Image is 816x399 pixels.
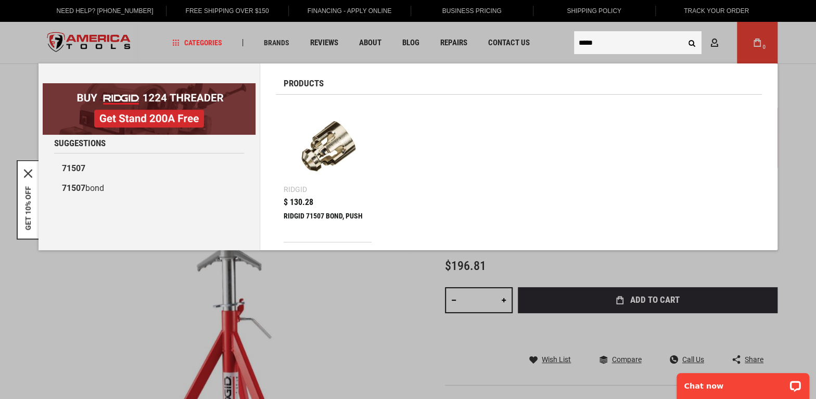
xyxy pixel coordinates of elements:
[54,178,244,198] a: 71507bond
[284,212,372,237] div: RIDGID 71507 BOND, PUSH
[24,186,32,230] button: GET 10% OFF
[670,366,816,399] iframe: LiveChat chat widget
[289,108,366,185] img: RIDGID 71507 BOND, PUSH
[24,169,32,177] button: Close
[43,83,256,91] a: BOGO: Buy RIDGID® 1224 Threader, Get Stand 200A Free!
[172,39,222,46] span: Categories
[284,186,307,193] div: Ridgid
[62,183,85,193] b: 71507
[168,36,227,50] a: Categories
[264,39,289,46] span: Brands
[284,79,324,88] span: Products
[682,33,702,53] button: Search
[24,169,32,177] svg: close icon
[54,159,244,178] a: 71507
[43,83,256,135] img: BOGO: Buy RIDGID® 1224 Threader, Get Stand 200A Free!
[54,139,106,148] span: Suggestions
[62,163,85,173] b: 71507
[284,198,313,207] span: $ 130.28
[284,102,372,242] a: RIDGID 71507 BOND, PUSH Ridgid $ 130.28 RIDGID 71507 BOND, PUSH
[259,36,294,50] a: Brands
